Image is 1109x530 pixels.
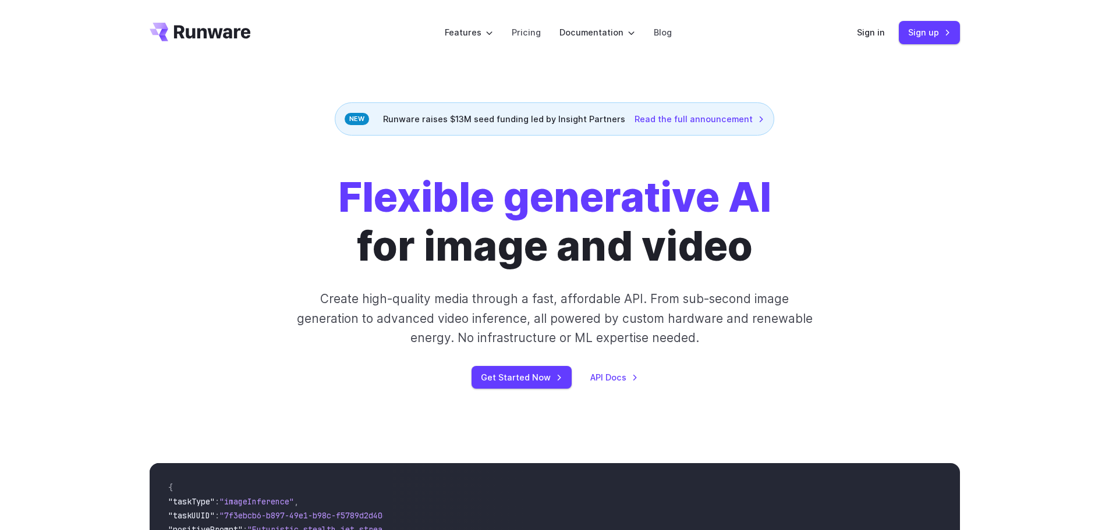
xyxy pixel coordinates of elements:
a: Read the full announcement [635,112,764,126]
div: Runware raises $13M seed funding led by Insight Partners [335,102,774,136]
a: Blog [654,26,672,39]
span: "7f3ebcb6-b897-49e1-b98c-f5789d2d40d7" [219,510,396,521]
a: Get Started Now [472,366,572,389]
p: Create high-quality media through a fast, affordable API. From sub-second image generation to adv... [295,289,814,347]
a: Go to / [150,23,251,41]
a: Pricing [512,26,541,39]
label: Documentation [559,26,635,39]
a: Sign in [857,26,885,39]
a: Sign up [899,21,960,44]
span: "taskType" [168,496,215,507]
strong: Flexible generative AI [338,172,771,222]
h1: for image and video [338,173,771,271]
a: API Docs [590,371,638,384]
span: "imageInference" [219,496,294,507]
span: { [168,482,173,493]
span: : [215,510,219,521]
label: Features [445,26,493,39]
span: : [215,496,219,507]
span: , [294,496,299,507]
span: "taskUUID" [168,510,215,521]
